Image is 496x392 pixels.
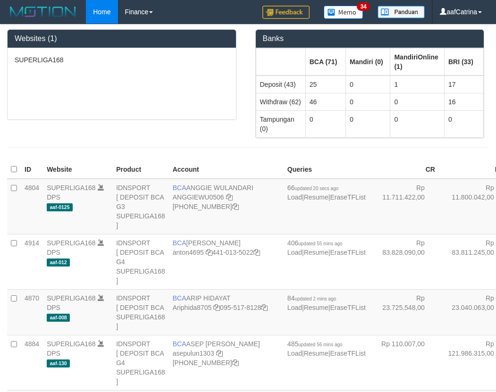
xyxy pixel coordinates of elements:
[324,6,363,19] img: Button%20Memo.svg
[370,160,439,179] th: CR
[298,342,342,347] span: updated 56 mins ago
[21,234,43,289] td: 4914
[169,179,284,234] td: ANGGIE WULANDARI [PHONE_NUMBER]
[21,289,43,335] td: 4870
[287,350,302,357] a: Load
[112,160,169,179] th: Product
[378,6,425,18] img: panduan.png
[213,304,220,311] a: Copy Ariphida8705 to clipboard
[15,34,229,43] h3: Websites (1)
[173,184,186,192] span: BCA
[112,335,169,390] td: IDNSPORT [ DEPOSIT BCA G4 SUPERLIGA168 ]
[357,2,370,11] span: 34
[256,75,305,93] td: Deposit (43)
[47,314,70,322] span: aaf-008
[21,160,43,179] th: ID
[47,259,70,267] span: aaf-012
[7,5,79,19] img: MOTION_logo.png
[232,203,239,210] a: Copy 4062213373 to clipboard
[345,93,390,110] td: 0
[43,335,112,390] td: DPS
[287,239,366,256] span: | |
[173,294,186,302] span: BCA
[284,160,370,179] th: Queries
[390,93,444,110] td: 0
[173,304,212,311] a: Ariphida8705
[287,184,366,201] span: | |
[173,340,186,348] span: BCA
[305,93,345,110] td: 46
[370,234,439,289] td: Rp 83.828.090,00
[262,6,310,19] img: Feedback.jpg
[173,249,204,256] a: anton4695
[43,289,112,335] td: DPS
[345,110,390,137] td: 0
[169,160,284,179] th: Account
[287,340,343,348] span: 485
[15,55,229,65] p: SUPERLIGA168
[256,110,305,137] td: Tampungan (0)
[253,249,260,256] a: Copy 4410135022 to clipboard
[287,294,366,311] span: | |
[47,340,96,348] a: SUPERLIGA168
[298,241,342,246] span: updated 55 mins ago
[304,304,328,311] a: Resume
[287,304,302,311] a: Load
[206,249,212,256] a: Copy anton4695 to clipboard
[345,75,390,93] td: 0
[370,179,439,234] td: Rp 11.711.422,00
[47,294,96,302] a: SUPERLIGA168
[390,48,444,75] th: Group: activate to sort column ascending
[226,193,233,201] a: Copy ANGGIEWU0506 to clipboard
[287,294,336,302] span: 84
[305,110,345,137] td: 0
[304,249,328,256] a: Resume
[390,75,444,93] td: 1
[256,93,305,110] td: Withdraw (62)
[330,304,365,311] a: EraseTFList
[294,296,336,301] span: updated 2 mins ago
[173,239,186,247] span: BCA
[232,359,239,367] a: Copy 4062281875 to clipboard
[173,350,214,357] a: asepulun1303
[304,350,328,357] a: Resume
[43,160,112,179] th: Website
[444,93,483,110] td: 16
[444,48,483,75] th: Group: activate to sort column ascending
[169,234,284,289] td: [PERSON_NAME] 441-013-5022
[287,193,302,201] a: Load
[345,48,390,75] th: Group: activate to sort column ascending
[263,34,477,43] h3: Banks
[21,179,43,234] td: 4804
[305,48,345,75] th: Group: activate to sort column ascending
[370,289,439,335] td: Rp 23.725.548,00
[444,110,483,137] td: 0
[305,75,345,93] td: 25
[330,249,365,256] a: EraseTFList
[112,234,169,289] td: IDNSPORT [ DEPOSIT BCA G4 SUPERLIGA168 ]
[304,193,328,201] a: Resume
[287,249,302,256] a: Load
[43,234,112,289] td: DPS
[287,340,366,357] span: | |
[216,350,223,357] a: Copy asepulun1303 to clipboard
[112,179,169,234] td: IDNSPORT [ DEPOSIT BCA G3 SUPERLIGA168 ]
[43,179,112,234] td: DPS
[173,193,224,201] a: ANGGIEWU0506
[47,359,70,367] span: aaf-130
[112,289,169,335] td: IDNSPORT [ DEPOSIT BCA SUPERLIGA168 ]
[330,193,365,201] a: EraseTFList
[47,184,96,192] a: SUPERLIGA168
[444,75,483,93] td: 17
[287,239,343,247] span: 406
[169,335,284,390] td: ASEP [PERSON_NAME] [PHONE_NUMBER]
[390,110,444,137] td: 0
[21,335,43,390] td: 4884
[47,239,96,247] a: SUPERLIGA168
[169,289,284,335] td: ARIP HIDAYAT 095-517-8128
[256,48,305,75] th: Group: activate to sort column ascending
[330,350,365,357] a: EraseTFList
[287,184,338,192] span: 66
[47,203,73,211] span: aaf-0125
[370,335,439,390] td: Rp 110.007,00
